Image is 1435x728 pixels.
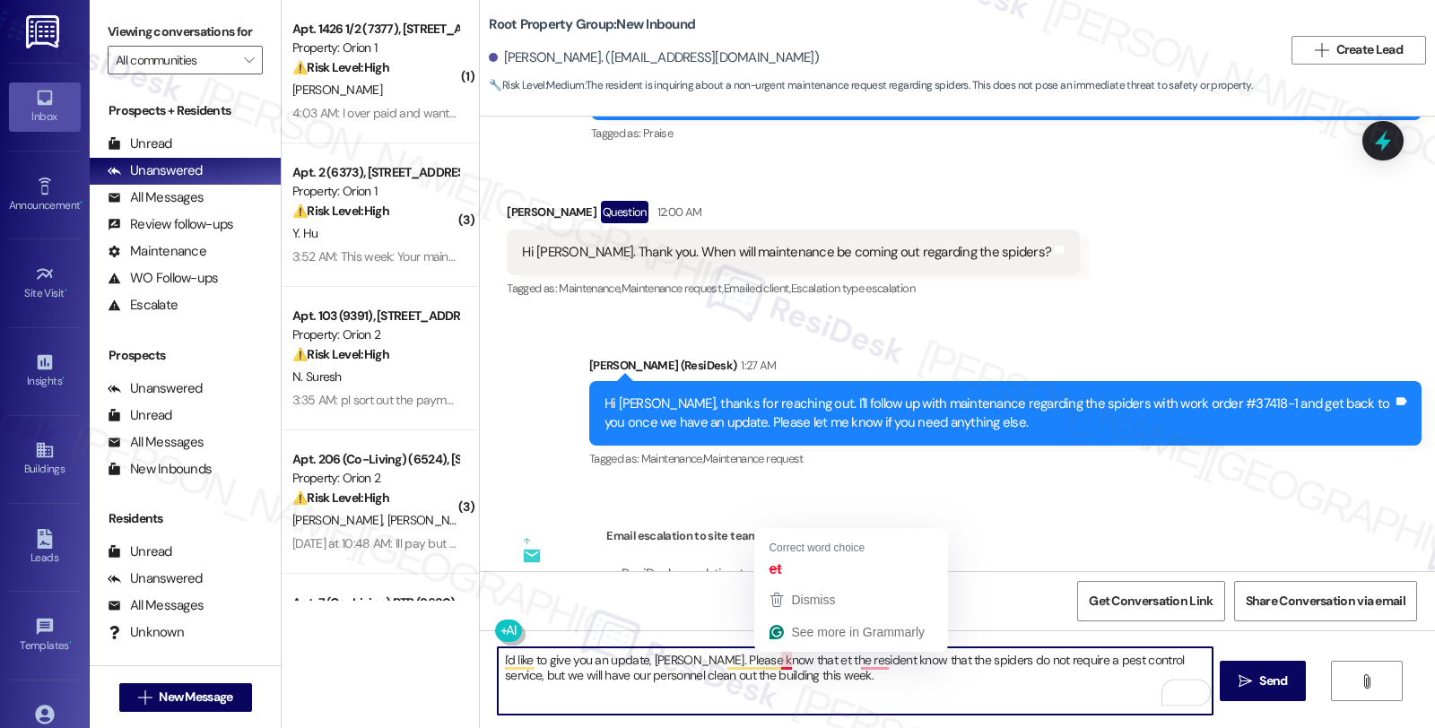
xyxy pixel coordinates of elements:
[791,281,915,296] span: Escalation type escalation
[90,509,281,528] div: Residents
[1239,674,1252,689] i: 
[724,281,791,296] span: Emailed client ,
[108,623,184,642] div: Unknown
[1315,43,1328,57] i: 
[522,566,592,623] div: Email escalation to site team
[90,346,281,365] div: Prospects
[1259,672,1287,690] span: Send
[292,594,458,612] div: Apt. 7 (Co-Living) BTB (8680), [STREET_ADDRESS]
[108,188,204,207] div: All Messages
[653,203,702,221] div: 12:00 AM
[108,215,233,234] div: Review follow-ups
[292,450,458,469] div: Apt. 206 (Co-Living) (6524), [STREET_ADDRESS][PERSON_NAME]
[1234,581,1417,621] button: Share Conversation via email
[108,460,212,479] div: New Inbounds
[159,688,232,706] span: New Message
[108,134,172,153] div: Unread
[108,18,263,46] label: Viewing conversations for
[1246,592,1405,611] span: Share Conversation via email
[606,526,1339,551] div: Email escalation to site team
[62,372,65,385] span: •
[1291,36,1426,65] button: Create Lead
[736,356,776,375] div: 1:27 AM
[292,20,458,39] div: Apt. 1426 1/2 (7377), [STREET_ADDRESS]
[507,201,1080,230] div: [PERSON_NAME]
[292,307,458,325] div: Apt. 103 (9391), [STREET_ADDRESS]
[9,259,81,308] a: Site Visit •
[489,48,819,67] div: [PERSON_NAME]. ([EMAIL_ADDRESS][DOMAIN_NAME])
[498,647,1212,715] textarea: To enrich screen reader interactions, please activate Accessibility in Grammarly extension settings
[489,76,1252,95] span: : The resident is inquiring about a non-urgent maintenance request regarding spiders. This does n...
[292,490,389,506] strong: ⚠️ Risk Level: High
[116,46,234,74] input: All communities
[69,637,72,649] span: •
[108,242,206,261] div: Maintenance
[522,243,1051,262] div: Hi [PERSON_NAME]. Thank you. When will maintenance be coming out regarding the spiders?
[108,269,218,288] div: WO Follow-ups
[292,39,458,57] div: Property: Orion 1
[108,296,178,315] div: Escalate
[108,542,172,561] div: Unread
[292,368,342,385] span: N. Suresh
[641,451,703,466] span: Maintenance ,
[292,105,537,121] div: 4:03 AM: I over paid and want my money back
[1336,40,1403,59] span: Create Lead
[80,196,83,209] span: •
[589,446,1422,472] div: Tagged as:
[292,203,389,219] strong: ⚠️ Risk Level: High
[1089,592,1213,611] span: Get Conversation Link
[108,379,203,398] div: Unanswered
[138,690,152,705] i: 
[292,163,458,182] div: Apt. 2 (6373), [STREET_ADDRESS]
[9,611,81,660] a: Templates •
[601,201,648,223] div: Question
[9,435,81,483] a: Buildings
[292,346,389,362] strong: ⚠️ Risk Level: High
[643,126,673,141] span: Praise
[292,469,458,488] div: Property: Orion 2
[292,59,389,75] strong: ⚠️ Risk Level: High
[1077,581,1224,621] button: Get Conversation Link
[9,524,81,572] a: Leads
[759,526,799,545] div: 1:29 AM
[108,433,204,452] div: All Messages
[1360,674,1373,689] i: 
[292,325,458,344] div: Property: Orion 2
[292,225,318,241] span: Y. Hu
[591,120,1422,146] div: Tagged as:
[108,596,204,615] div: All Messages
[559,281,621,296] span: Maintenance ,
[108,161,203,180] div: Unanswered
[108,569,203,588] div: Unanswered
[292,82,382,98] span: [PERSON_NAME]
[292,392,464,408] div: 3:35 AM: pl sort out the payment
[703,451,804,466] span: Maintenance request
[292,535,631,551] div: [DATE] at 10:48 AM: Ill pay but not the community fee or extra fee
[604,394,1393,433] div: Hi [PERSON_NAME], thanks for reaching out. I'll follow up with maintenance regarding the spiders ...
[292,248,993,264] div: 3:52 AM: This week: Your maintenance request #26896-1 has been rescheduled for [DATE] 5:30pm - 9:...
[622,565,1324,642] div: ResiDesk escalation to site team -> Risk Level: Medium risk Topics: Follow up WO #37418-1 (pest c...
[244,53,254,67] i: 
[65,284,67,297] span: •
[90,101,281,120] div: Prospects + Residents
[9,347,81,395] a: Insights •
[26,15,63,48] img: ResiDesk Logo
[292,182,458,201] div: Property: Orion 1
[589,356,1422,381] div: [PERSON_NAME] (ResiDesk)
[622,281,724,296] span: Maintenance request ,
[489,78,584,92] strong: 🔧 Risk Level: Medium
[108,406,172,425] div: Unread
[387,512,483,528] span: [PERSON_NAME]
[9,82,81,131] a: Inbox
[489,15,695,34] b: Root Property Group: New Inbound
[1220,661,1307,701] button: Send
[507,275,1080,301] div: Tagged as:
[292,512,387,528] span: [PERSON_NAME]
[119,683,252,712] button: New Message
